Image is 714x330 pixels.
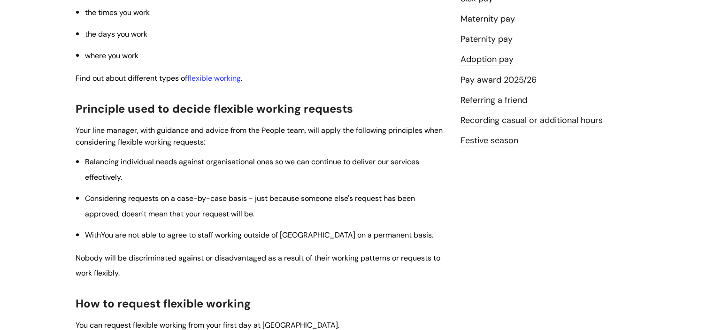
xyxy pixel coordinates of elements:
[76,101,353,116] span: Principle used to decide flexible working requests
[76,320,339,330] span: You can request flexible working from your first day at [GEOGRAPHIC_DATA].
[461,33,513,46] a: Paternity pay
[76,125,443,147] span: Your line manager, with guidance and advice from the People team, will apply the following princi...
[85,193,415,218] span: Considering requests on a case-by-case basis - just because someone else's request has been appro...
[76,253,440,278] span: Nobody will be discriminated against or disadvantaged as a result of their working patterns or re...
[461,13,515,25] a: Maternity pay
[85,29,147,39] span: the days you work
[461,54,514,66] a: Adoption pay
[461,94,527,107] a: Referring a friend
[76,73,242,83] span: Find out about different types of .
[85,8,150,17] span: the times you work
[85,230,433,240] span: WithYou are not able to agree to staff working outside of [GEOGRAPHIC_DATA] on a permanent basis.
[187,73,241,83] a: flexible working
[85,51,138,61] span: where you work
[461,135,518,147] a: Festive season
[76,296,251,311] span: How to request flexible working
[461,115,603,127] a: Recording casual or additional hours
[461,74,537,86] a: Pay award 2025/26
[85,157,419,182] span: Balancing individual needs against organisational ones so we can continue to deliver our services...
